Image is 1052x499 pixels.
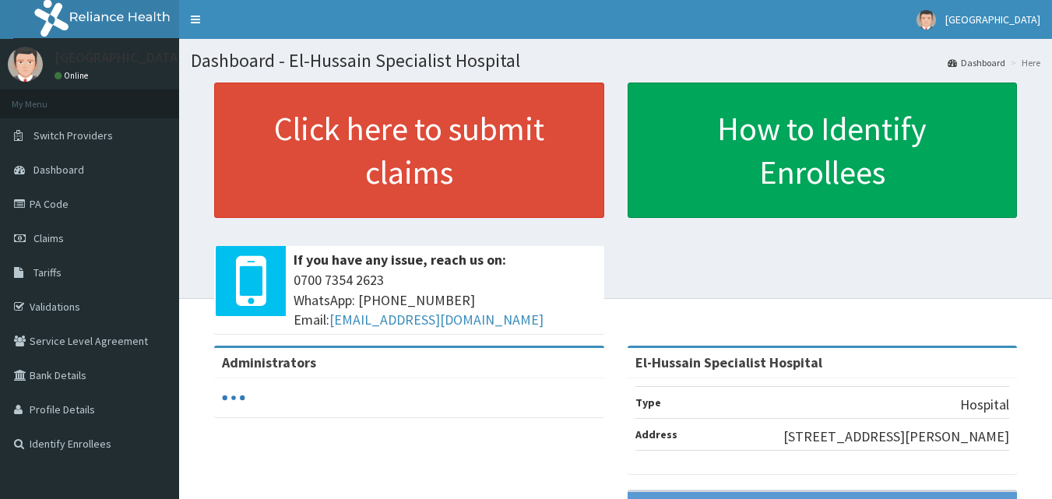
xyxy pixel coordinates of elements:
[222,353,316,371] b: Administrators
[33,163,84,177] span: Dashboard
[222,386,245,409] svg: audio-loading
[191,51,1040,71] h1: Dashboard - El-Hussain Specialist Hospital
[917,10,936,30] img: User Image
[8,47,43,82] img: User Image
[635,353,822,371] strong: El-Hussain Specialist Hospital
[294,251,506,269] b: If you have any issue, reach us on:
[294,270,596,330] span: 0700 7354 2623 WhatsApp: [PHONE_NUMBER] Email:
[214,83,604,218] a: Click here to submit claims
[960,395,1009,415] p: Hospital
[1007,56,1040,69] li: Here
[33,231,64,245] span: Claims
[783,427,1009,447] p: [STREET_ADDRESS][PERSON_NAME]
[945,12,1040,26] span: [GEOGRAPHIC_DATA]
[33,128,113,142] span: Switch Providers
[55,51,183,65] p: [GEOGRAPHIC_DATA]
[55,70,92,81] a: Online
[329,311,544,329] a: [EMAIL_ADDRESS][DOMAIN_NAME]
[635,427,677,441] b: Address
[33,265,62,279] span: Tariffs
[635,395,661,409] b: Type
[948,56,1005,69] a: Dashboard
[628,83,1018,218] a: How to Identify Enrollees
